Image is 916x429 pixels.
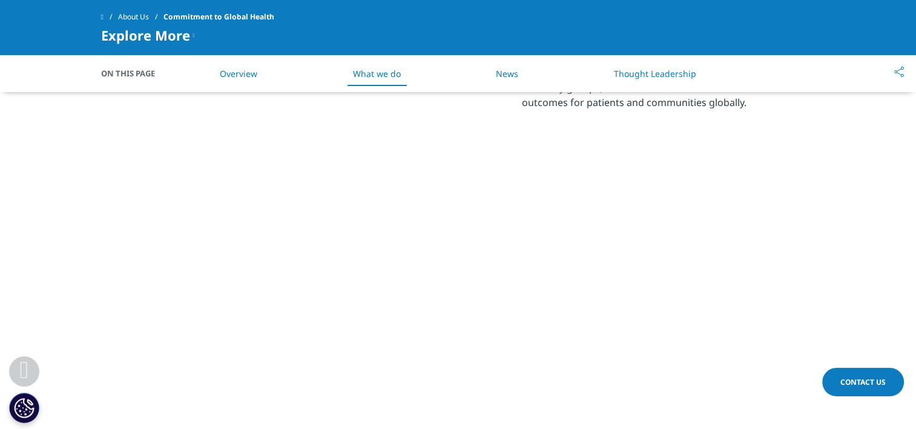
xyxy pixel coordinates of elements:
[163,6,274,28] span: Commitment to Global Health
[840,377,886,387] span: Contact Us
[822,368,904,396] a: Contact Us
[101,28,190,42] span: Explore More
[353,68,401,79] a: What we do
[220,68,257,79] a: Overview
[9,393,39,423] button: Cookies Settings
[101,67,168,79] span: On This Page
[614,68,696,79] a: Thought Leadership
[118,6,163,28] a: About Us
[496,68,518,79] a: News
